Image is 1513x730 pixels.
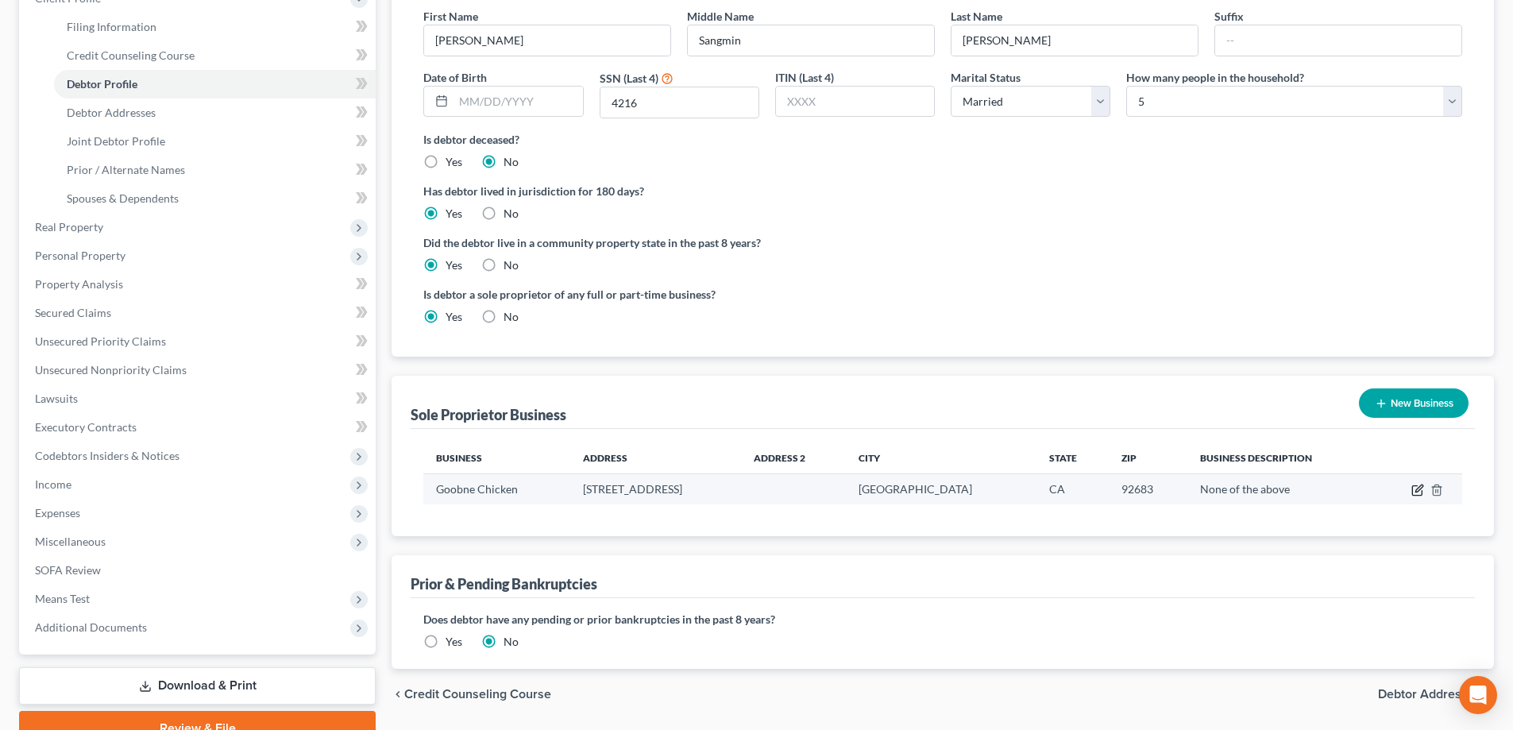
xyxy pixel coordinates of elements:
[19,667,376,705] a: Download & Print
[411,405,566,424] div: Sole Proprietor Business
[504,634,519,650] label: No
[67,163,185,176] span: Prior / Alternate Names
[570,442,741,473] th: Address
[67,48,195,62] span: Credit Counseling Course
[775,69,834,86] label: ITIN (Last 4)
[423,234,1462,251] label: Did the debtor live in a community property state in the past 8 years?
[411,574,597,593] div: Prior & Pending Bankruptcies
[504,206,519,222] label: No
[600,87,758,118] input: XXXX
[35,477,71,491] span: Income
[35,535,106,548] span: Miscellaneous
[35,449,179,462] span: Codebtors Insiders & Notices
[446,206,462,222] label: Yes
[54,41,376,70] a: Credit Counseling Course
[454,87,582,117] input: MM/DD/YYYY
[424,25,670,56] input: --
[423,442,570,473] th: Business
[1459,676,1497,714] div: Open Intercom Messenger
[423,131,1462,148] label: Is debtor deceased?
[22,327,376,356] a: Unsecured Priority Claims
[54,156,376,184] a: Prior / Alternate Names
[67,134,165,148] span: Joint Debtor Profile
[54,98,376,127] a: Debtor Addresses
[846,474,1036,504] td: [GEOGRAPHIC_DATA]
[423,474,570,504] td: Goobne Chicken
[1109,442,1187,473] th: Zip
[67,77,137,91] span: Debtor Profile
[423,8,478,25] label: First Name
[423,183,1462,199] label: Has debtor lived in jurisdiction for 180 days?
[1187,474,1376,504] td: None of the above
[570,474,741,504] td: [STREET_ADDRESS]
[951,25,1198,56] input: --
[35,277,123,291] span: Property Analysis
[687,8,754,25] label: Middle Name
[1036,442,1110,473] th: State
[22,413,376,442] a: Executory Contracts
[35,249,125,262] span: Personal Property
[67,106,156,119] span: Debtor Addresses
[54,127,376,156] a: Joint Debtor Profile
[1359,388,1469,418] button: New Business
[600,70,658,87] label: SSN (Last 4)
[22,356,376,384] a: Unsecured Nonpriority Claims
[22,384,376,413] a: Lawsuits
[423,286,935,303] label: Is debtor a sole proprietor of any full or part-time business?
[35,334,166,348] span: Unsecured Priority Claims
[35,620,147,634] span: Additional Documents
[35,363,187,377] span: Unsecured Nonpriority Claims
[951,8,1002,25] label: Last Name
[392,688,551,701] button: chevron_left Credit Counseling Course
[54,13,376,41] a: Filing Information
[54,70,376,98] a: Debtor Profile
[1109,474,1187,504] td: 92683
[446,309,462,325] label: Yes
[1378,688,1494,701] button: Debtor Addresses chevron_right
[776,87,934,117] input: XXXX
[1214,8,1244,25] label: Suffix
[1378,688,1481,701] span: Debtor Addresses
[1187,442,1376,473] th: Business Description
[846,442,1036,473] th: City
[741,442,847,473] th: Address 2
[951,69,1021,86] label: Marital Status
[67,20,156,33] span: Filing Information
[392,688,404,701] i: chevron_left
[35,592,90,605] span: Means Test
[54,184,376,213] a: Spouses & Dependents
[423,611,1462,628] label: Does debtor have any pending or prior bankruptcies in the past 8 years?
[1215,25,1461,56] input: --
[22,556,376,585] a: SOFA Review
[22,299,376,327] a: Secured Claims
[22,270,376,299] a: Property Analysis
[35,306,111,319] span: Secured Claims
[35,506,80,519] span: Expenses
[504,309,519,325] label: No
[35,392,78,405] span: Lawsuits
[446,154,462,170] label: Yes
[35,563,101,577] span: SOFA Review
[404,688,551,701] span: Credit Counseling Course
[35,420,137,434] span: Executory Contracts
[423,69,487,86] label: Date of Birth
[67,191,179,205] span: Spouses & Dependents
[688,25,934,56] input: M.I
[35,220,103,234] span: Real Property
[446,257,462,273] label: Yes
[504,154,519,170] label: No
[1126,69,1304,86] label: How many people in the household?
[1036,474,1110,504] td: CA
[446,634,462,650] label: Yes
[504,257,519,273] label: No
